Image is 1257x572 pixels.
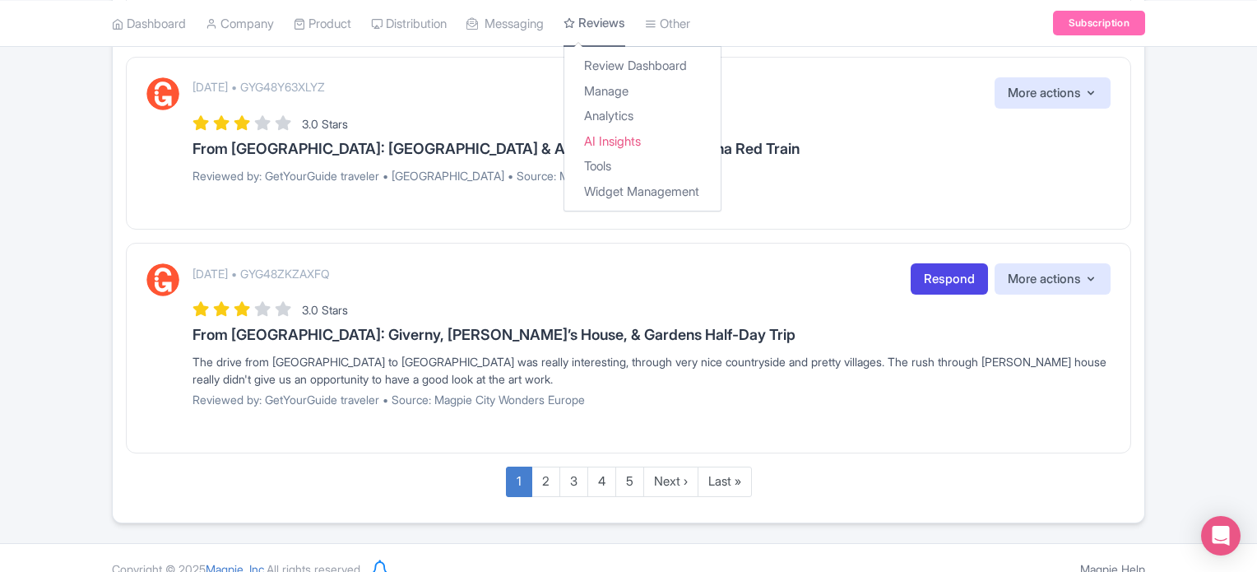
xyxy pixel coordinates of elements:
a: Next › [643,467,698,497]
p: Reviewed by: GetYourGuide traveler • Source: Magpie City Wonders Europe [192,391,1111,408]
a: Subscription [1053,11,1145,35]
a: Messaging [466,1,544,46]
img: GetYourGuide Logo [146,263,179,296]
a: AI Insights [564,128,721,154]
a: Dashboard [112,1,186,46]
a: Analytics [564,104,721,129]
button: More actions [995,263,1111,295]
img: GetYourGuide Logo [146,77,179,110]
a: Widget Management [564,179,721,204]
p: [DATE] • GYG48Y63XLYZ [192,78,325,95]
a: 2 [531,467,560,497]
a: Last » [698,467,752,497]
p: [DATE] • GYG48ZKZAXFQ [192,265,330,282]
div: The drive from [GEOGRAPHIC_DATA] to [GEOGRAPHIC_DATA] was really interesting, through very nice c... [192,353,1111,388]
a: Product [294,1,351,46]
button: More actions [995,77,1111,109]
span: 3.0 Stars [302,117,348,131]
a: 4 [587,467,616,497]
a: Other [645,1,690,46]
span: 3.0 Stars [302,303,348,317]
a: Tools [564,154,721,179]
a: 3 [559,467,588,497]
p: Reviewed by: GetYourGuide traveler • [GEOGRAPHIC_DATA] • Source: Magpie City Wonders Europe [192,167,1111,184]
h3: From [GEOGRAPHIC_DATA]: Giverny, [PERSON_NAME]’s House, & Gardens Half-Day Trip [192,327,1111,343]
a: Company [206,1,274,46]
a: Manage [564,78,721,104]
h3: From [GEOGRAPHIC_DATA]: [GEOGRAPHIC_DATA] & Alps Day Trip with Bernina Red Train [192,141,1111,157]
a: 5 [615,467,644,497]
a: 1 [506,467,532,497]
a: Distribution [371,1,447,46]
div: Open Intercom Messenger [1201,516,1241,556]
a: Review Dashboard [564,53,721,79]
a: Respond [911,263,988,295]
